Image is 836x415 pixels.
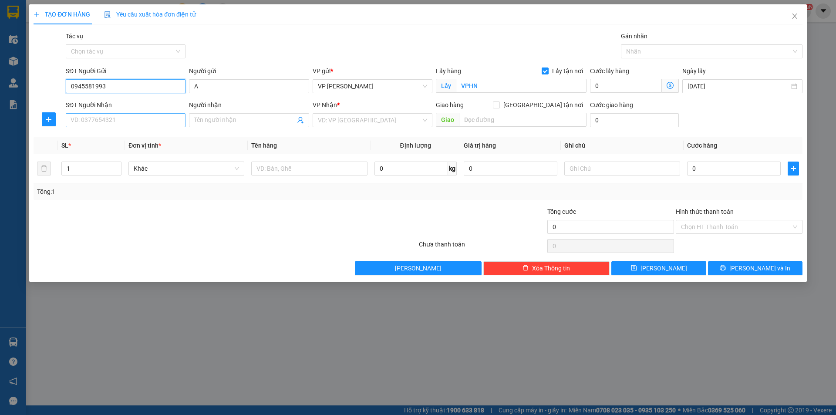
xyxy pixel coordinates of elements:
span: Tên hàng [251,142,277,149]
div: VP gửi [313,66,432,76]
label: Gán nhãn [621,33,647,40]
div: Tổng: 1 [37,187,323,196]
span: plus [788,165,799,172]
span: Xóa Thông tin [532,263,570,273]
span: Đơn vị tính [128,142,161,149]
span: Lấy [436,79,456,93]
span: user-add [297,117,304,124]
span: plus [42,116,55,123]
span: TẠO ĐƠN HÀNG [34,11,90,18]
span: save [631,265,637,272]
input: VD: Bàn, Ghế [251,162,367,175]
span: Giao hàng [436,101,464,108]
span: Yêu cầu xuất hóa đơn điện tử [104,11,196,18]
input: Lấy tận nơi [456,79,587,93]
span: VP Minh Khai [318,80,427,93]
input: Cước lấy hàng [590,79,662,93]
span: SL [61,142,68,149]
span: delete [522,265,529,272]
button: delete [37,162,51,175]
span: Cước hàng [687,142,717,149]
label: Hình thức thanh toán [676,208,734,215]
input: Cước giao hàng [590,113,679,127]
span: VP Nhận [313,101,337,108]
input: 0 [464,162,557,175]
span: Lấy hàng [436,67,461,74]
div: Chưa thanh toán [418,240,546,255]
button: plus [42,112,56,126]
span: [GEOGRAPHIC_DATA] tận nơi [500,100,587,110]
span: [PERSON_NAME] [395,263,442,273]
span: Tổng cước [547,208,576,215]
span: [PERSON_NAME] và In [729,263,790,273]
button: Close [782,4,807,29]
label: Cước giao hàng [590,101,633,108]
span: dollar-circle [667,82,674,89]
input: Ngày lấy [688,81,789,91]
div: SĐT Người Gửi [66,66,185,76]
span: close [791,13,798,20]
th: Ghi chú [561,137,684,154]
img: icon [104,11,111,18]
div: SĐT Người Nhận [66,100,185,110]
label: Ngày lấy [682,67,706,74]
button: plus [788,162,799,175]
span: plus [34,11,40,17]
span: Giá trị hàng [464,142,496,149]
span: Khác [134,162,239,175]
div: Người nhận [189,100,309,110]
button: save[PERSON_NAME] [611,261,706,275]
button: printer[PERSON_NAME] và In [708,261,802,275]
span: Giao [436,113,459,127]
input: Ghi Chú [564,162,680,175]
label: Tác vụ [66,33,83,40]
button: [PERSON_NAME] [355,261,482,275]
span: kg [448,162,457,175]
div: Người gửi [189,66,309,76]
button: deleteXóa Thông tin [483,261,610,275]
span: Lấy tận nơi [549,66,587,76]
span: [PERSON_NAME] [640,263,687,273]
input: Dọc đường [459,113,587,127]
span: Định lượng [400,142,431,149]
span: printer [720,265,726,272]
label: Cước lấy hàng [590,67,629,74]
